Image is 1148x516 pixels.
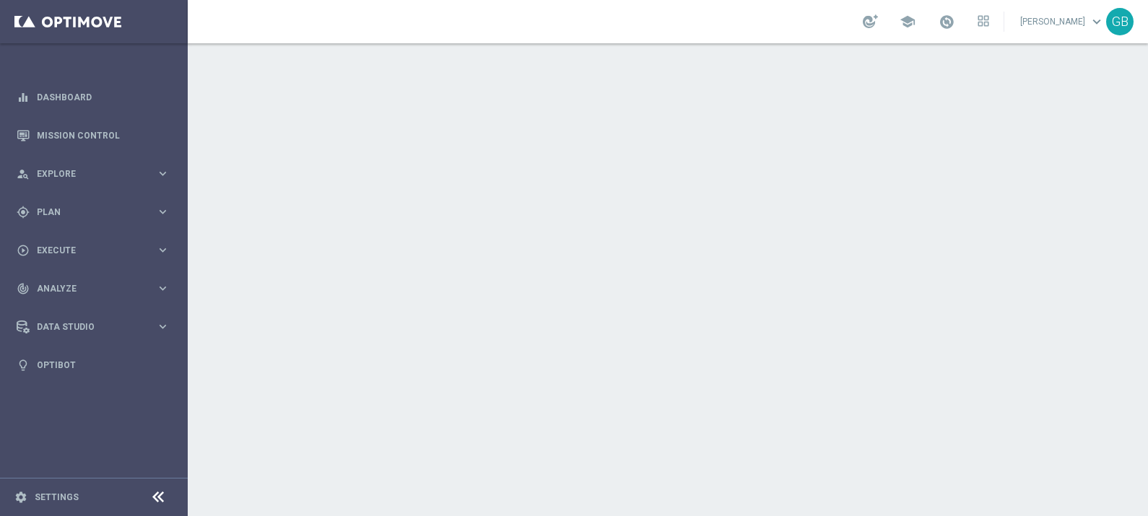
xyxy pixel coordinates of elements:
i: keyboard_arrow_right [156,320,170,333]
span: Explore [37,170,156,178]
i: person_search [17,167,30,180]
i: keyboard_arrow_right [156,167,170,180]
button: lightbulb Optibot [16,359,170,371]
span: Data Studio [37,323,156,331]
div: Mission Control [17,116,170,154]
div: Analyze [17,282,156,295]
i: lightbulb [17,359,30,372]
div: GB [1106,8,1134,35]
i: gps_fixed [17,206,30,219]
i: keyboard_arrow_right [156,205,170,219]
a: Mission Control [37,116,170,154]
button: track_changes Analyze keyboard_arrow_right [16,283,170,294]
div: Explore [17,167,156,180]
div: Optibot [17,346,170,384]
div: Data Studio [17,320,156,333]
i: keyboard_arrow_right [156,243,170,257]
span: Execute [37,246,156,255]
button: equalizer Dashboard [16,92,170,103]
span: Plan [37,208,156,217]
i: equalizer [17,91,30,104]
button: gps_fixed Plan keyboard_arrow_right [16,206,170,218]
span: school [900,14,916,30]
span: Analyze [37,284,156,293]
a: Optibot [37,346,170,384]
div: Dashboard [17,78,170,116]
a: Settings [35,493,79,502]
i: settings [14,491,27,504]
i: play_circle_outline [17,244,30,257]
button: person_search Explore keyboard_arrow_right [16,168,170,180]
a: [PERSON_NAME]keyboard_arrow_down [1019,11,1106,32]
i: keyboard_arrow_right [156,281,170,295]
div: Plan [17,206,156,219]
button: play_circle_outline Execute keyboard_arrow_right [16,245,170,256]
button: Data Studio keyboard_arrow_right [16,321,170,333]
span: keyboard_arrow_down [1089,14,1105,30]
i: track_changes [17,282,30,295]
div: Execute [17,244,156,257]
button: Mission Control [16,130,170,141]
a: Dashboard [37,78,170,116]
